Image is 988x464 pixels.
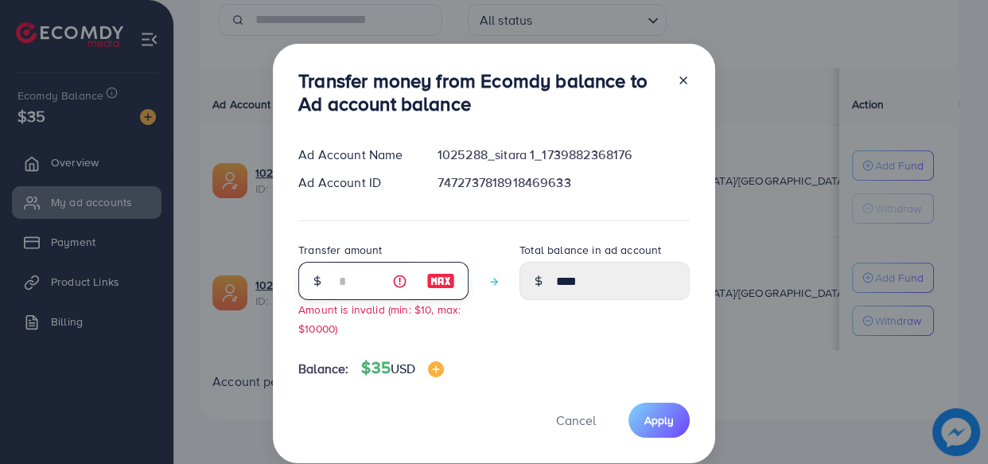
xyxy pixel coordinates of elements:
button: Apply [628,403,690,437]
button: Cancel [536,403,616,437]
h3: Transfer money from Ecomdy balance to Ad account balance [298,69,664,115]
div: Ad Account ID [286,174,425,192]
div: 7472737818918469633 [425,174,702,192]
span: Cancel [556,411,596,429]
img: image [426,271,455,290]
span: USD [391,360,415,377]
small: Amount is invalid (min: $10, max: $10000) [298,302,461,335]
div: Ad Account Name [286,146,425,164]
span: Balance: [298,360,348,378]
h4: $35 [361,358,444,378]
label: Transfer amount [298,242,382,258]
img: image [428,361,444,377]
label: Total balance in ad account [519,242,661,258]
span: Apply [644,412,674,428]
div: 1025288_sitara 1_1739882368176 [425,146,702,164]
